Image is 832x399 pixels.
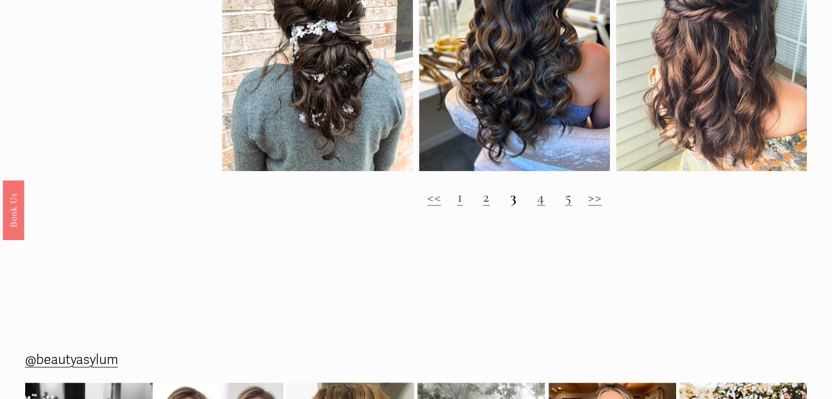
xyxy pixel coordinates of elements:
[510,187,516,206] strong: 3
[457,187,463,206] a: 1
[537,187,545,206] a: 4
[3,180,24,240] a: Book Us
[427,187,441,206] a: <<
[483,187,490,206] a: 2
[565,187,572,206] a: 5
[25,348,118,372] a: @beautyasylum
[588,187,602,206] a: >>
